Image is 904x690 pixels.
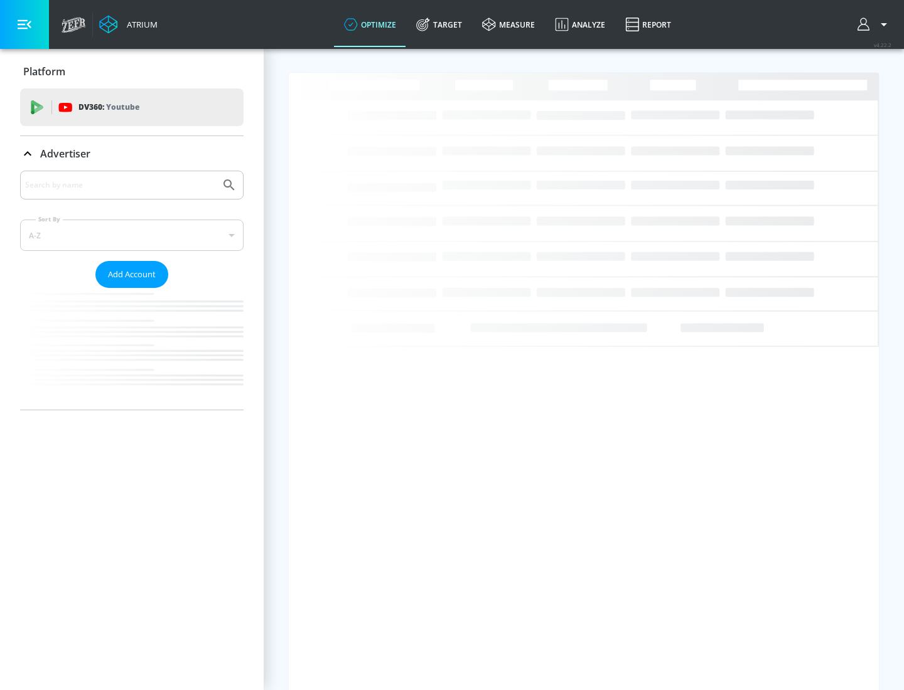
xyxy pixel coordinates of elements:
a: measure [472,2,545,47]
div: Atrium [122,19,158,30]
p: Youtube [106,100,139,114]
a: Atrium [99,15,158,34]
a: Report [615,2,681,47]
a: Analyze [545,2,615,47]
a: Target [406,2,472,47]
span: v 4.22.2 [874,41,891,48]
button: Add Account [95,261,168,288]
a: optimize [334,2,406,47]
span: Add Account [108,267,156,282]
div: Platform [20,54,244,89]
nav: list of Advertiser [20,288,244,410]
p: Advertiser [40,147,90,161]
label: Sort By [36,215,63,223]
p: Platform [23,65,65,78]
p: DV360: [78,100,139,114]
input: Search by name [25,177,215,193]
div: Advertiser [20,136,244,171]
div: DV360: Youtube [20,88,244,126]
div: Advertiser [20,171,244,410]
div: A-Z [20,220,244,251]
